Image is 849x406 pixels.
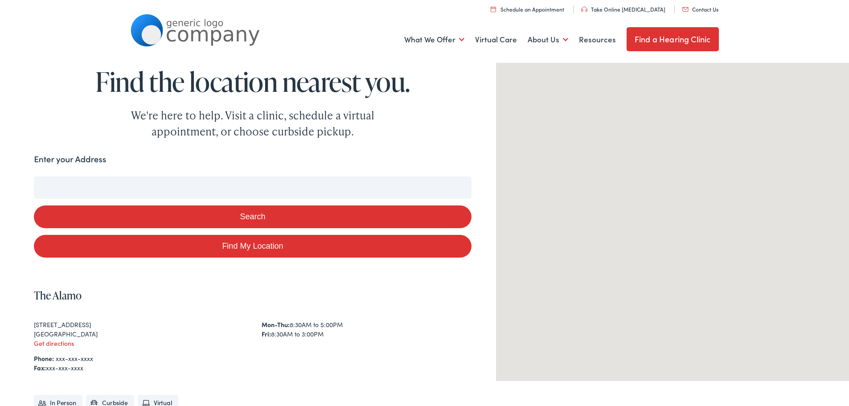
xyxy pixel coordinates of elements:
div: 8:30AM to 5:00PM 8:30AM to 3:00PM [262,320,472,339]
h1: Find the location nearest you. [34,67,471,96]
a: Take Online [MEDICAL_DATA] [581,5,665,13]
a: Contact Us [682,5,718,13]
input: Enter your address or zip code [34,176,471,199]
strong: Mon-Thu: [262,320,290,329]
img: utility icon [491,6,496,12]
button: Search [34,205,471,228]
a: xxx-xxx-xxxx [56,354,93,363]
div: We're here to help. Visit a clinic, schedule a virtual appointment, or choose curbside pickup. [110,107,395,139]
img: utility icon [682,7,689,12]
a: Find a Hearing Clinic [627,27,719,51]
a: Resources [579,23,616,56]
div: xxx-xxx-xxxx [34,363,471,373]
label: Enter your Address [34,153,106,166]
a: Get directions [34,339,74,348]
img: utility icon [581,7,587,12]
a: Virtual Care [475,23,517,56]
strong: Phone: [34,354,54,363]
a: Find My Location [34,235,471,258]
a: About Us [528,23,568,56]
div: [STREET_ADDRESS] [34,320,244,329]
strong: Fri: [262,329,271,338]
a: The Alamo [34,288,82,303]
div: [GEOGRAPHIC_DATA] [34,329,244,339]
a: Schedule an Appointment [491,5,564,13]
a: What We Offer [404,23,464,56]
strong: Fax: [34,363,46,372]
